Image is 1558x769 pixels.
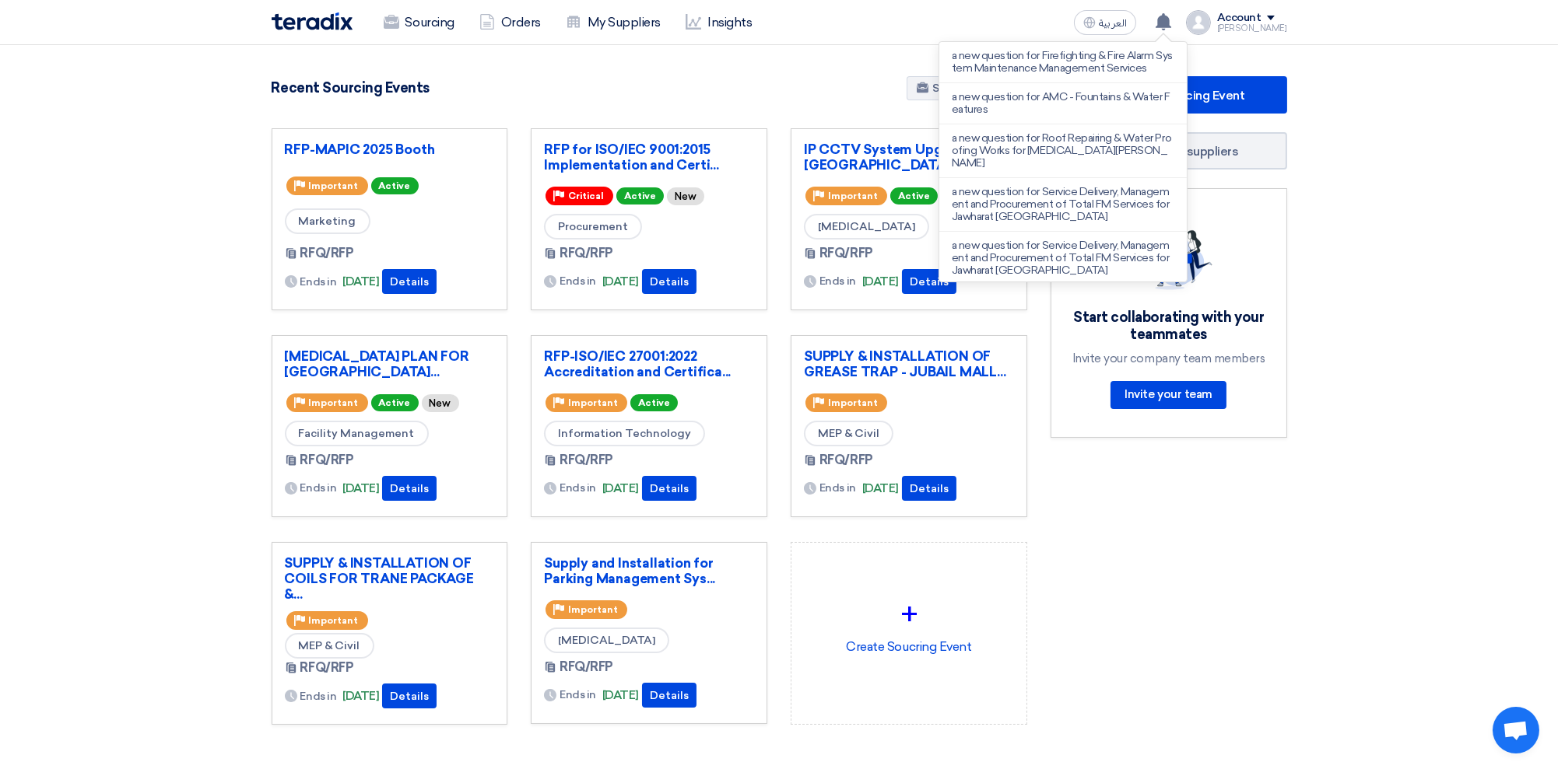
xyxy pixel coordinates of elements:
[667,187,704,205] div: New
[1186,10,1211,35] img: profile_test.png
[560,687,596,703] span: Ends in
[560,273,596,289] span: Ends in
[819,480,856,496] span: Ends in
[642,269,697,294] button: Details
[309,397,359,408] span: Important
[300,659,354,677] span: RFQ/RFP
[819,244,873,263] span: RFQ/RFP
[382,683,437,708] button: Details
[828,397,878,408] span: Important
[342,273,379,291] span: [DATE]
[602,273,639,291] span: [DATE]
[285,421,429,446] span: Facility Management
[560,658,613,676] span: RFQ/RFP
[804,142,1014,173] a: IP CCTV System Upgrade for [GEOGRAPHIC_DATA]
[616,187,664,204] span: Active
[890,187,938,204] span: Active
[1493,707,1539,753] a: Open chat
[1099,18,1127,29] span: العربية
[544,348,754,379] a: RFP-ISO/IEC 27001:2022 Accreditation and Certifica...
[952,91,1174,116] p: a new question for AMC - Fountains & Water Features
[300,451,354,470] span: RFQ/RFP
[804,348,1014,379] a: SUPPLY & INSTALLATION OF GREASE TRAP - JUBAIL MALL...
[382,476,437,501] button: Details
[300,688,337,704] span: Ends in
[642,476,697,501] button: Details
[1070,351,1268,365] div: Invite your company team members
[544,214,642,239] span: Procurement
[862,273,899,291] span: [DATE]
[902,476,956,501] button: Details
[553,5,673,40] a: My Suppliers
[952,50,1174,75] p: a new question for Firefighting & Fire Alarm System Maintenance Management Services
[804,555,1014,692] div: Create Soucring Event
[804,214,929,239] span: [MEDICAL_DATA]
[819,273,856,289] span: Ends in
[544,627,669,653] span: [MEDICAL_DATA]
[382,269,437,294] button: Details
[544,555,754,586] a: Supply and Installation for Parking Management Sys...
[673,5,764,40] a: Insights
[952,239,1174,277] p: a new question for Service Delivery, Management and Procurement of Total FM Services for Jawharat...
[285,142,495,157] a: RFP-MAPIC 2025 Booth
[819,451,873,470] span: RFQ/RFP
[907,76,1027,100] a: Show All Pipeline
[300,274,337,290] span: Ends in
[1074,10,1136,35] button: العربية
[285,348,495,379] a: [MEDICAL_DATA] PLAN FOR [GEOGRAPHIC_DATA]...
[902,269,956,294] button: Details
[285,633,374,659] span: MEP & Civil
[1217,24,1287,33] div: [PERSON_NAME]
[1070,309,1268,344] div: Start collaborating with your teammates
[342,687,379,705] span: [DATE]
[568,191,604,201] span: Critical
[602,480,639,498] span: [DATE]
[602,687,639,704] span: [DATE]
[300,480,337,496] span: Ends in
[1217,12,1261,25] div: Account
[952,132,1174,170] p: a new question for Roof Repairing & Water Proofing Works for [MEDICAL_DATA][PERSON_NAME]
[568,604,618,615] span: Important
[828,191,878,201] span: Important
[285,208,370,234] span: Marketing
[467,5,553,40] a: Orders
[862,480,899,498] span: [DATE]
[642,683,697,708] button: Details
[630,394,678,411] span: Active
[371,394,419,411] span: Active
[560,451,613,470] span: RFQ/RFP
[285,555,495,602] a: SUPPLY & INSTALLATION OF COILS FOR TRANE PACKAGE &...
[544,142,754,173] a: RFP for ISO/IEC 9001:2015 Implementation and Certi...
[560,244,613,263] span: RFQ/RFP
[544,421,705,446] span: Information Technology
[309,180,359,191] span: Important
[371,177,419,194] span: Active
[560,480,596,496] span: Ends in
[952,186,1174,223] p: a new question for Service Delivery, Management and Procurement of Total FM Services for Jawharat...
[300,244,354,263] span: RFQ/RFP
[1111,381,1226,409] a: Invite your team
[804,591,1014,638] div: +
[422,394,459,412] div: New
[342,480,379,498] span: [DATE]
[371,5,467,40] a: Sourcing
[309,615,359,626] span: Important
[568,397,618,408] span: Important
[272,12,353,30] img: Teradix logo
[804,421,893,446] span: MEP & Civil
[272,79,430,96] h4: Recent Sourcing Events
